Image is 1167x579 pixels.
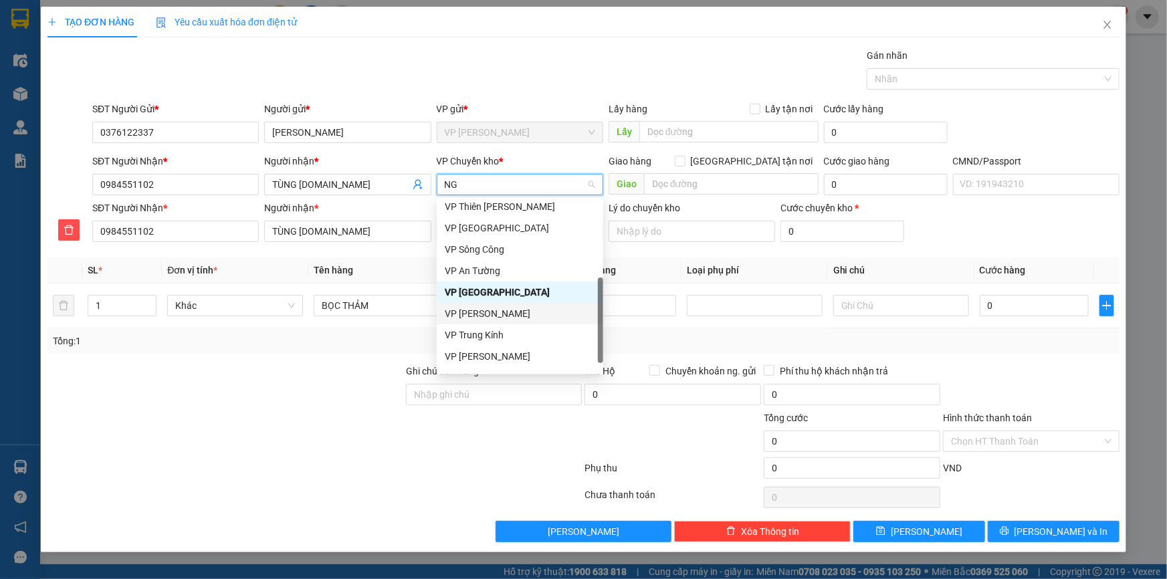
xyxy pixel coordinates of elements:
label: Cước lấy hàng [824,104,884,114]
button: [PERSON_NAME] [496,521,672,542]
span: [PERSON_NAME] [891,524,962,539]
button: deleteXóa Thông tin [674,521,851,542]
div: SĐT Người Gửi [92,102,259,116]
span: [PERSON_NAME] [548,524,619,539]
span: Giao hàng [609,156,651,166]
input: SĐT người nhận [92,221,259,242]
input: Tên người nhận [264,221,431,242]
div: VP Sông Công [445,242,595,257]
div: VP SƠN DƯƠNG [437,367,603,388]
span: VP Cổ Linh [445,122,595,142]
span: Tên hàng [314,265,353,275]
span: TẠO ĐƠN HÀNG [47,17,134,27]
label: Ghi chú đơn hàng [406,366,480,376]
button: save[PERSON_NAME] [853,521,985,542]
th: Ghi chú [828,257,974,283]
b: GỬI : VP Giếng Đáy [17,91,175,113]
span: plus [1100,300,1113,311]
button: Close [1089,7,1126,44]
span: close [1102,19,1113,30]
img: icon [156,17,167,28]
div: VP Thiên [PERSON_NAME] [445,199,595,214]
span: delete [726,526,736,537]
div: VP [PERSON_NAME] [445,306,595,321]
th: Loại phụ phí [681,257,828,283]
div: SĐT Người Nhận [92,201,259,215]
div: Phụ thu [584,461,763,484]
div: VP [GEOGRAPHIC_DATA] [445,285,595,300]
div: VP gửi [437,102,603,116]
div: VP Hà Đông [437,217,603,239]
span: Cước hàng [980,265,1026,275]
span: Xóa Thông tin [741,524,799,539]
input: Ghi chú đơn hàng [406,384,582,405]
span: Đơn vị tính [167,265,217,275]
div: VP An Tường [445,263,595,278]
input: Cước giao hàng [824,174,948,195]
div: VP Hoàng Gia [437,346,603,367]
span: Lấy hàng [609,104,647,114]
span: user-add [413,179,423,190]
button: delete [58,219,80,241]
input: Ghi Chú [833,295,969,316]
div: Người gửi [264,102,431,116]
span: Thu Hộ [585,366,615,376]
span: Lấy [609,121,639,142]
span: printer [1000,526,1009,537]
div: Tổng: 1 [53,334,451,348]
span: Chuyển khoản ng. gửi [660,364,761,378]
span: [PERSON_NAME] và In [1015,524,1108,539]
div: VP [GEOGRAPHIC_DATA] [445,221,595,235]
span: VP Chuyển kho [437,156,500,166]
input: VD: Bàn, Ghế [314,295,449,316]
button: delete [53,295,74,316]
span: Tổng cước [764,413,808,423]
span: [GEOGRAPHIC_DATA] tận nơi [685,154,819,168]
input: 0 [567,295,676,316]
div: VP Nguyễn Văn Cừ [437,303,603,324]
button: printer[PERSON_NAME] và In [988,521,1120,542]
div: VP [PERSON_NAME] [445,349,595,364]
span: delete [59,225,79,235]
div: VP Trung Kính [445,328,595,342]
input: Dọc đường [639,121,819,142]
span: Yêu cầu xuất hóa đơn điện tử [156,17,297,27]
span: VND [943,463,962,473]
span: Phí thu hộ khách nhận trả [774,364,893,378]
label: Cước giao hàng [824,156,890,166]
div: VP SƠN DƯƠNG [445,370,595,385]
div: Người nhận [264,154,431,168]
div: Cước chuyển kho [780,201,904,215]
img: logo.jpg [17,17,117,84]
span: Khác [175,296,295,316]
div: VP Trường Chinh [437,281,603,303]
div: CMND/Passport [953,154,1120,168]
div: VP Trung Kính [437,324,603,346]
span: plus [47,17,57,27]
div: VP Thiên Đường Bảo Sơn [437,196,603,217]
div: Chưa thanh toán [584,487,763,511]
div: VP An Tường [437,260,603,281]
div: Người nhận [264,201,431,215]
input: Dọc đường [644,173,819,195]
span: save [876,526,885,537]
button: plus [1099,295,1114,316]
span: SL [88,265,98,275]
span: Lấy tận nơi [760,102,819,116]
label: Hình thức thanh toán [943,413,1032,423]
input: Cước lấy hàng [824,122,948,143]
li: 271 - [PERSON_NAME] - [GEOGRAPHIC_DATA] - [GEOGRAPHIC_DATA] [125,33,559,49]
label: Lý do chuyển kho [609,203,680,213]
label: Gán nhãn [867,50,908,61]
input: Lý do chuyển kho [609,221,775,242]
div: VP Sông Công [437,239,603,260]
span: Giao [609,173,644,195]
div: SĐT Người Nhận [92,154,259,168]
